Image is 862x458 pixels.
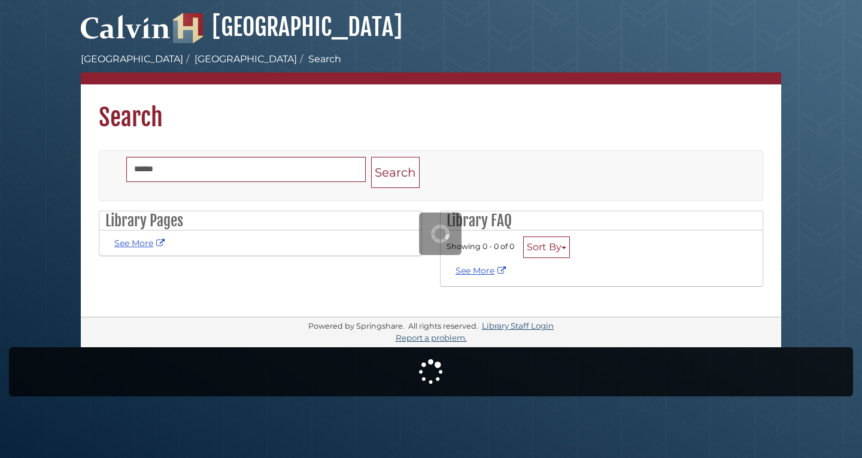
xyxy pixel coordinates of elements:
[396,333,467,342] a: Report a problem.
[173,12,402,42] a: [GEOGRAPHIC_DATA]
[195,53,297,65] a: [GEOGRAPHIC_DATA]
[447,242,514,251] span: Showing 0 - 0 of 0
[81,84,781,132] h1: Search
[81,53,183,65] a: [GEOGRAPHIC_DATA]
[406,321,480,330] div: All rights reserved.
[371,157,420,189] button: Search
[297,52,341,66] li: Search
[431,225,450,243] img: Working...
[114,238,168,248] a: See More
[81,28,171,38] a: Calvin University
[173,13,203,43] img: Hekman Library Logo
[456,265,509,276] a: See More
[523,236,570,258] button: Sort By
[81,52,781,84] nav: breadcrumb
[306,321,406,330] div: Powered by Springshare.
[99,211,421,230] h2: Library Pages
[482,321,554,330] a: Library Staff Login
[81,10,171,43] img: Calvin
[441,211,763,230] h2: Library FAQ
